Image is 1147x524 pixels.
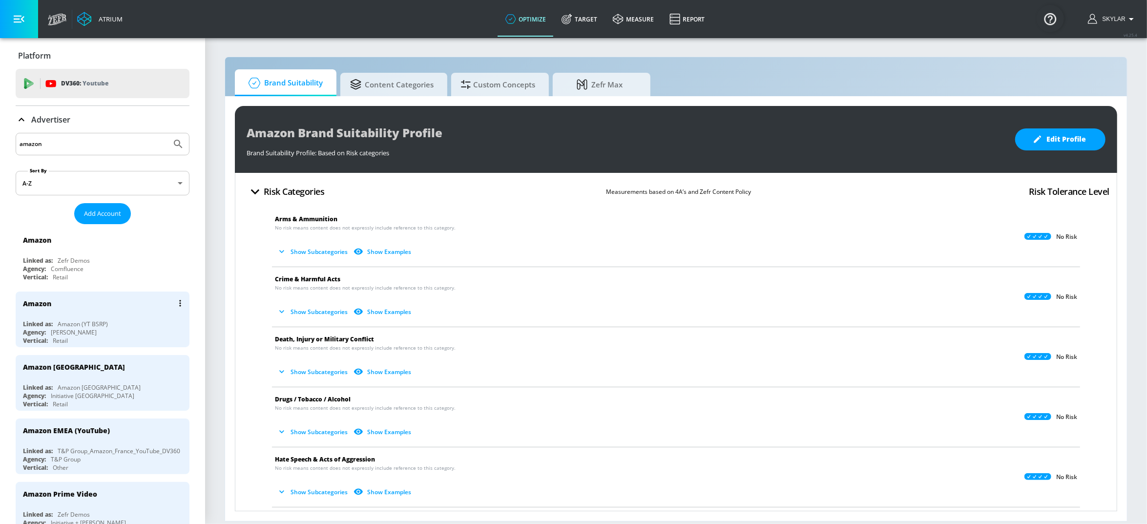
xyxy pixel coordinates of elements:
[61,78,108,89] p: DV360:
[20,138,167,150] input: Search by name
[53,336,68,345] div: Retail
[23,328,46,336] div: Agency:
[350,73,434,96] span: Content Categories
[275,284,456,292] span: No risk means content does not expressly include reference to this category.
[23,392,46,400] div: Agency:
[275,464,456,472] span: No risk means content does not expressly include reference to this category.
[23,455,46,463] div: Agency:
[275,215,337,223] span: Arms & Ammunition
[16,228,189,284] div: AmazonLinked as:Zefr DemosAgency:ComfluenceVertical:Retail
[1056,293,1077,301] p: No Risk
[606,187,751,197] p: Measurements based on 4A’s and Zefr Content Policy
[58,320,108,328] div: Amazon (YT BSRP)
[1056,353,1077,361] p: No Risk
[58,447,180,455] div: T&P Group_Amazon_France_YouTube_DV360
[247,144,1005,157] div: Brand Suitability Profile: Based on Risk categories
[53,273,68,281] div: Retail
[16,292,189,347] div: AmazonLinked as:Amazon (YT BSRP)Agency:[PERSON_NAME]Vertical:Retail
[498,1,554,37] a: optimize
[31,114,70,125] p: Advertiser
[51,265,83,273] div: Comfluence
[23,265,46,273] div: Agency:
[23,336,48,345] div: Vertical:
[23,447,53,455] div: Linked as:
[23,510,53,519] div: Linked as:
[352,304,415,320] button: Show Examples
[23,320,53,328] div: Linked as:
[23,235,51,245] div: Amazon
[264,185,325,198] h4: Risk Categories
[245,71,323,95] span: Brand Suitability
[1035,133,1086,146] span: Edit Profile
[58,383,141,392] div: Amazon [GEOGRAPHIC_DATA]
[243,180,329,203] button: Risk Categories
[16,69,189,98] div: DV360: Youtube
[275,344,456,352] span: No risk means content does not expressly include reference to this category.
[53,400,68,408] div: Retail
[16,355,189,411] div: Amazon [GEOGRAPHIC_DATA]Linked as:Amazon [GEOGRAPHIC_DATA]Agency:Initiative [GEOGRAPHIC_DATA]Vert...
[662,1,713,37] a: Report
[16,419,189,474] div: Amazon EMEA (YouTube)Linked as:T&P Group_Amazon_France_YouTube_DV360Agency:T&P GroupVertical:Other
[51,328,97,336] div: [PERSON_NAME]
[16,42,189,69] div: Platform
[461,73,535,96] span: Custom Concepts
[352,364,415,380] button: Show Examples
[275,395,351,403] span: Drugs / Tobacco / Alcohol
[74,203,131,224] button: Add Account
[275,335,374,343] span: Death, Injury or Military Conflict
[58,256,90,265] div: Zefr Demos
[23,383,53,392] div: Linked as:
[275,304,352,320] button: Show Subcategories
[1099,16,1126,22] span: login as: skylar.britton@zefr.com
[1015,128,1105,150] button: Edit Profile
[275,455,375,463] span: Hate Speech & Acts of Aggression
[352,244,415,260] button: Show Examples
[51,392,134,400] div: Initiative [GEOGRAPHIC_DATA]
[167,133,189,155] button: Submit Search
[23,256,53,265] div: Linked as:
[84,208,121,219] span: Add Account
[16,106,189,133] div: Advertiser
[18,50,51,61] p: Platform
[83,78,108,88] p: Youtube
[1124,32,1137,38] span: v 4.25.4
[23,426,110,435] div: Amazon EMEA (YouTube)
[275,404,456,412] span: No risk means content does not expressly include reference to this category.
[23,489,97,499] div: Amazon Prime Video
[1029,185,1109,198] h4: Risk Tolerance Level
[58,510,90,519] div: Zefr Demos
[275,275,340,283] span: Crime & Harmful Acts
[51,455,81,463] div: T&P Group
[1056,473,1077,481] p: No Risk
[1056,233,1077,241] p: No Risk
[23,362,125,372] div: Amazon [GEOGRAPHIC_DATA]
[16,171,189,195] div: A-Z
[352,424,415,440] button: Show Examples
[23,463,48,472] div: Vertical:
[275,364,352,380] button: Show Subcategories
[23,299,51,308] div: Amazon
[275,424,352,440] button: Show Subcategories
[275,244,352,260] button: Show Subcategories
[1056,413,1077,421] p: No Risk
[28,168,49,174] label: Sort By
[77,12,123,26] a: Atrium
[563,73,637,96] span: Zefr Max
[605,1,662,37] a: measure
[352,484,415,500] button: Show Examples
[554,1,605,37] a: Target
[275,484,352,500] button: Show Subcategories
[1088,13,1137,25] button: Skylar
[1037,5,1064,32] button: Open Resource Center
[95,15,123,23] div: Atrium
[53,463,68,472] div: Other
[23,400,48,408] div: Vertical:
[275,224,456,231] span: No risk means content does not expressly include reference to this category.
[23,273,48,281] div: Vertical:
